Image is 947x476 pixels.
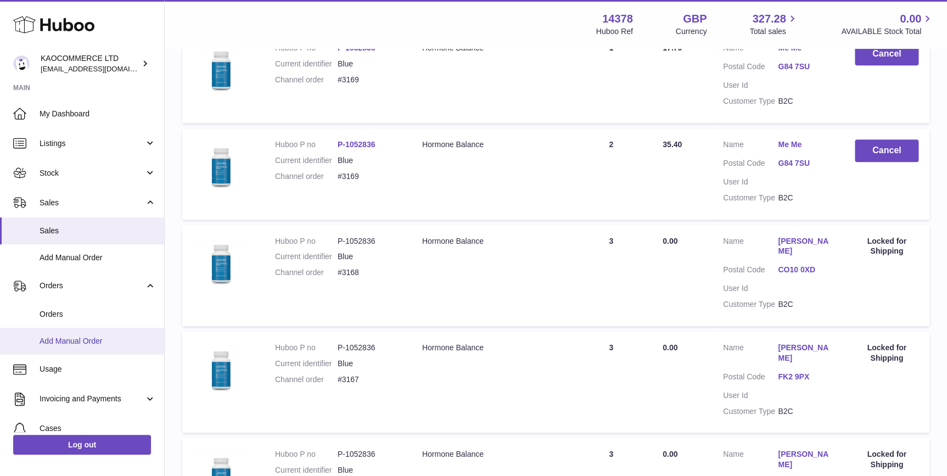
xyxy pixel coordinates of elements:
dt: Current identifier [275,465,338,475]
img: 1753264085.png [193,43,248,98]
dt: User Id [723,80,778,91]
span: 0.00 [663,450,677,458]
dt: Huboo P no [275,139,338,150]
strong: GBP [683,12,707,26]
td: 3 [570,332,652,433]
span: Stock [40,168,144,178]
a: [PERSON_NAME] [778,343,833,363]
dt: Customer Type [723,96,778,107]
img: internalAdmin-14378@internal.huboo.com [13,55,30,72]
dt: Customer Type [723,193,778,203]
dt: Current identifier [275,155,338,166]
img: 1753264085.png [193,343,248,397]
dd: P-1052836 [338,449,400,460]
td: 3 [570,225,652,326]
span: Usage [40,364,156,374]
dt: Current identifier [275,59,338,69]
span: Cases [40,423,156,434]
dd: P-1052836 [338,236,400,247]
span: Add Manual Order [40,336,156,346]
dt: Postal Code [723,158,778,171]
dt: Current identifier [275,251,338,262]
span: Total sales [749,26,798,37]
dt: Huboo P no [275,343,338,353]
span: [EMAIL_ADDRESS][DOMAIN_NAME] [41,64,161,73]
dt: Name [723,139,778,153]
dt: Channel order [275,374,338,385]
dd: Blue [338,155,400,166]
span: My Dashboard [40,109,156,119]
a: 0.00 AVAILABLE Stock Total [841,12,934,37]
dd: Blue [338,359,400,369]
dt: Customer Type [723,406,778,417]
div: Hormone Balance [422,343,559,353]
div: Locked for Shipping [855,343,918,363]
dt: Name [723,236,778,260]
dt: User Id [723,390,778,401]
span: Add Manual Order [40,253,156,263]
a: Log out [13,435,151,455]
button: Cancel [855,43,918,65]
dd: B2C [778,96,833,107]
dd: B2C [778,299,833,310]
dd: #3169 [338,75,400,85]
dd: #3169 [338,171,400,182]
dt: Channel order [275,267,338,278]
dt: Channel order [275,75,338,85]
a: FK2 9PX [778,372,833,382]
span: 35.40 [663,140,682,149]
dt: Current identifier [275,359,338,369]
button: Cancel [855,139,918,162]
span: Sales [40,198,144,208]
dt: Name [723,449,778,473]
div: KAOCOMMERCE LTD [41,53,139,74]
dt: Name [723,343,778,366]
div: Currency [676,26,707,37]
div: Hormone Balance [422,449,559,460]
td: 2 [570,128,652,220]
a: [PERSON_NAME] [778,449,833,470]
div: Locked for Shipping [855,236,918,257]
span: Sales [40,226,156,236]
span: Orders [40,309,156,320]
dt: Huboo P no [275,236,338,247]
dd: B2C [778,193,833,203]
dt: Huboo P no [275,449,338,460]
dt: Postal Code [723,372,778,385]
dt: Postal Code [723,61,778,75]
strong: 14378 [602,12,633,26]
span: 0.00 [900,12,921,26]
div: Locked for Shipping [855,449,918,470]
a: [PERSON_NAME] [778,236,833,257]
dd: #3168 [338,267,400,278]
dt: Name [723,43,778,56]
a: G84 7SU [778,158,833,169]
span: AVAILABLE Stock Total [841,26,934,37]
span: Listings [40,138,144,149]
a: Me Me [778,139,833,150]
div: Huboo Ref [596,26,633,37]
img: 1753264085.png [193,139,248,194]
dd: B2C [778,406,833,417]
dd: Blue [338,59,400,69]
dd: #3167 [338,374,400,385]
span: 0.00 [663,343,677,352]
dd: Blue [338,465,400,475]
dt: Customer Type [723,299,778,310]
a: P-1052836 [338,140,376,149]
img: 1753264085.png [193,236,248,291]
span: 0.00 [663,237,677,245]
a: CO10 0XD [778,265,833,275]
span: Invoicing and Payments [40,394,144,404]
dt: User Id [723,177,778,187]
dd: Blue [338,251,400,262]
dt: User Id [723,283,778,294]
div: Hormone Balance [422,139,559,150]
div: Hormone Balance [422,236,559,247]
a: 327.28 Total sales [749,12,798,37]
a: G84 7SU [778,61,833,72]
span: Orders [40,281,144,291]
dt: Channel order [275,171,338,182]
dt: Postal Code [723,265,778,278]
dd: P-1052836 [338,343,400,353]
